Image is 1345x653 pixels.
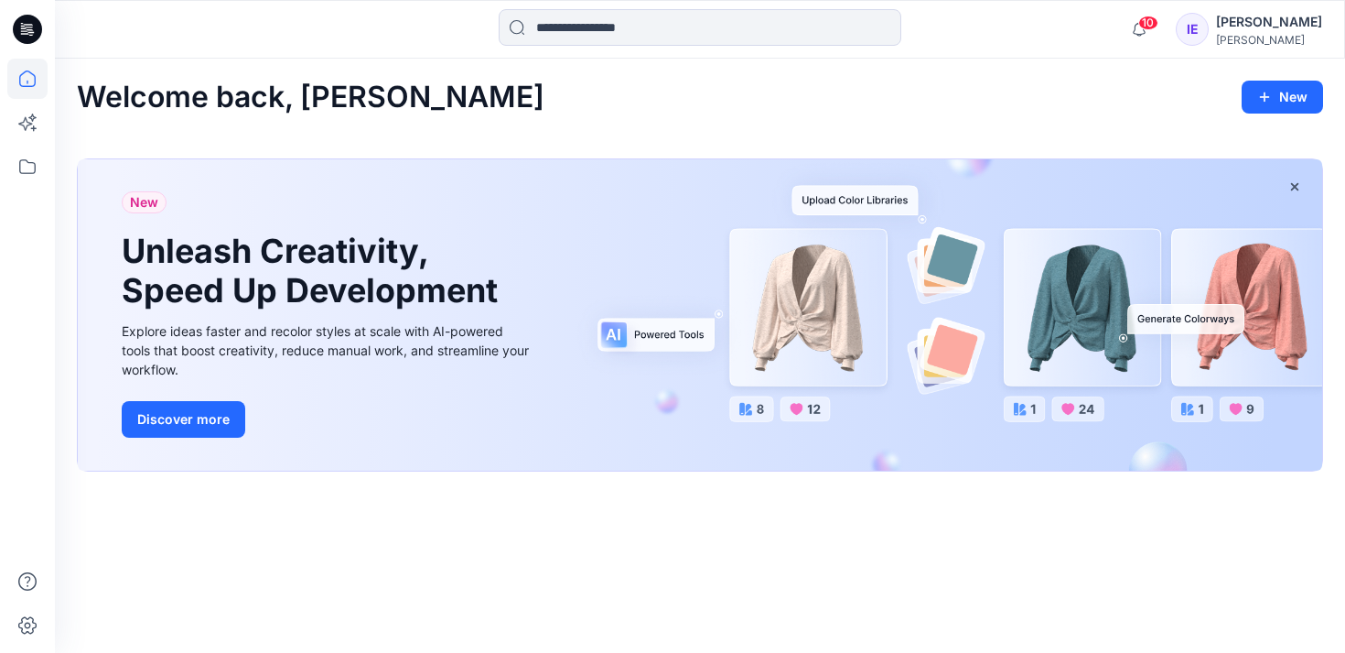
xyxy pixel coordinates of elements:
div: IE [1176,13,1209,46]
span: 10 [1138,16,1158,30]
h1: Unleash Creativity, Speed Up Development [122,232,506,310]
span: New [130,191,158,213]
a: Discover more [122,401,533,438]
button: New [1242,81,1323,114]
div: Explore ideas faster and recolor styles at scale with AI-powered tools that boost creativity, red... [122,321,533,379]
div: [PERSON_NAME] [1216,33,1322,47]
button: Discover more [122,401,245,438]
div: [PERSON_NAME] [1216,11,1322,33]
h2: Welcome back, [PERSON_NAME] [77,81,544,114]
